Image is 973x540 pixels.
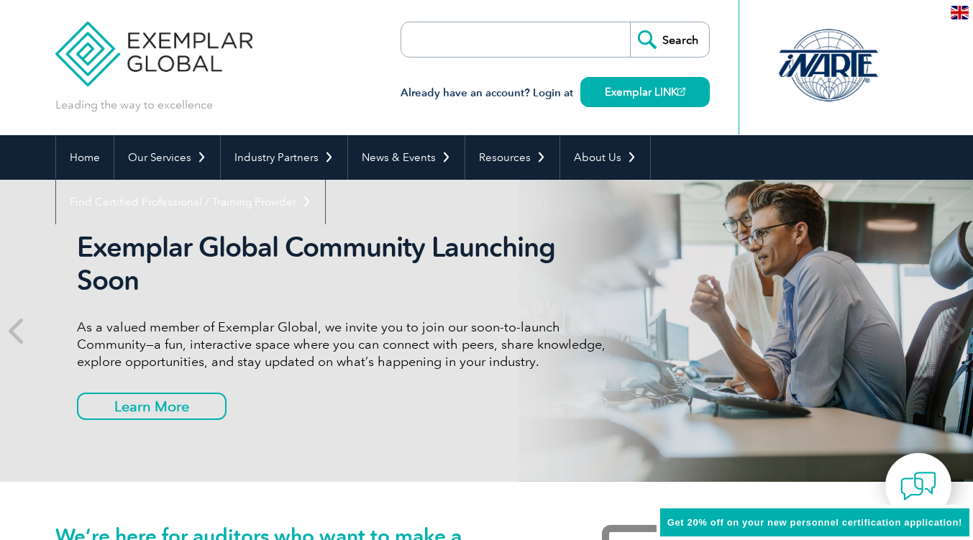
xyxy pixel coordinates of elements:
a: Learn More [77,393,227,420]
a: Resources [465,135,559,180]
img: contact-chat.png [900,468,936,504]
a: Industry Partners [221,135,347,180]
img: open_square.png [677,88,685,96]
p: Leading the way to excellence [55,97,213,113]
h3: Already have an account? Login at [401,84,710,102]
h2: Exemplar Global Community Launching Soon [77,231,616,297]
a: Home [56,135,114,180]
a: Exemplar LINK [580,77,710,107]
img: en [951,6,969,19]
a: Find Certified Professional / Training Provider [56,180,325,224]
input: Search [630,22,709,57]
a: Our Services [114,135,220,180]
a: About Us [560,135,650,180]
span: Get 20% off on your new personnel certification application! [667,517,962,528]
a: News & Events [348,135,465,180]
p: As a valued member of Exemplar Global, we invite you to join our soon-to-launch Community—a fun, ... [77,319,616,370]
